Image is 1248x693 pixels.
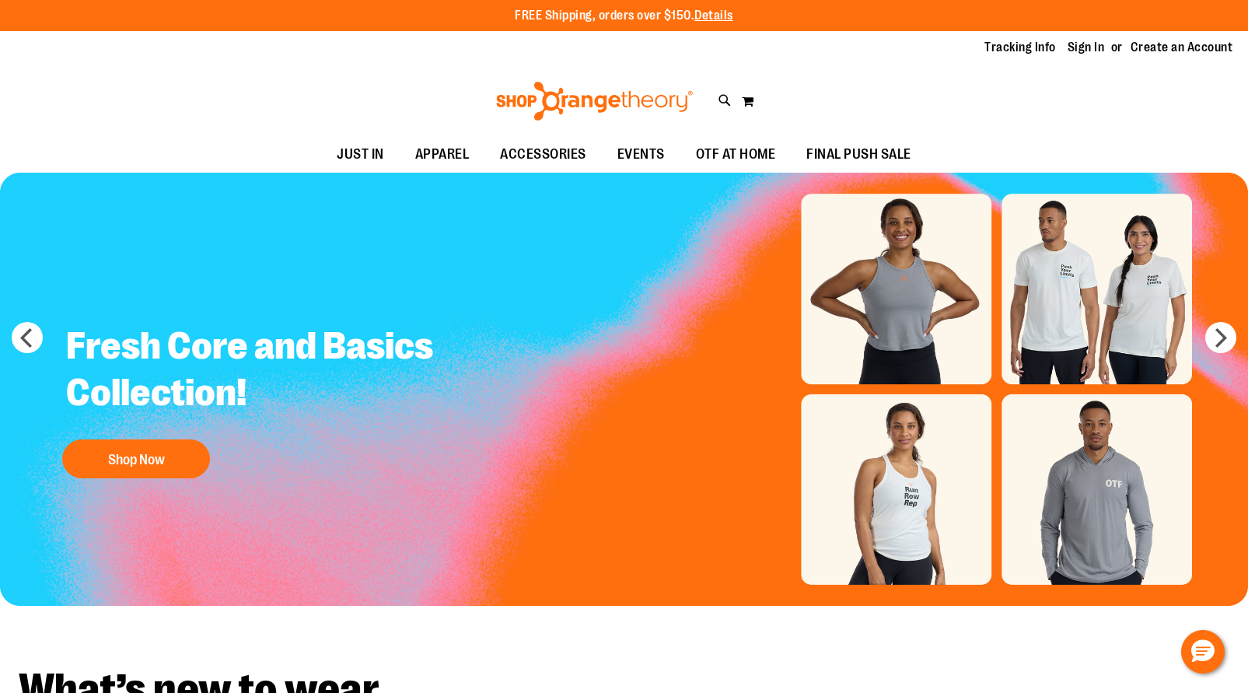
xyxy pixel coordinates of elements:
[484,137,602,173] a: ACCESSORIES
[337,137,384,172] span: JUST IN
[1205,322,1236,353] button: next
[680,137,792,173] a: OTF AT HOME
[415,137,470,172] span: APPAREL
[806,137,911,172] span: FINAL PUSH SALE
[1181,630,1225,674] button: Hello, have a question? Let’s chat.
[1068,39,1105,56] a: Sign In
[694,9,733,23] a: Details
[1131,39,1233,56] a: Create an Account
[62,439,210,478] button: Shop Now
[12,322,43,353] button: prev
[515,7,733,25] p: FREE Shipping, orders over $150.
[500,137,586,172] span: ACCESSORIES
[321,137,400,173] a: JUST IN
[494,82,695,121] img: Shop Orangetheory
[400,137,485,173] a: APPAREL
[54,311,469,486] a: Fresh Core and Basics Collection! Shop Now
[602,137,680,173] a: EVENTS
[791,137,927,173] a: FINAL PUSH SALE
[617,137,665,172] span: EVENTS
[54,311,469,432] h2: Fresh Core and Basics Collection!
[696,137,776,172] span: OTF AT HOME
[984,39,1056,56] a: Tracking Info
